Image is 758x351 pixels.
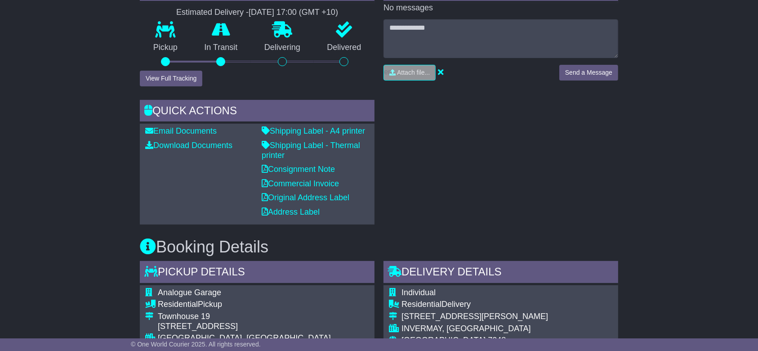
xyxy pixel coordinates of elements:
[158,300,331,310] div: Pickup
[314,43,375,53] p: Delivered
[140,238,618,256] h3: Booking Details
[401,300,441,309] span: Residential
[262,165,335,174] a: Consignment Note
[251,43,314,53] p: Delivering
[140,100,375,124] div: Quick Actions
[131,341,261,348] span: © One World Courier 2025. All rights reserved.
[401,312,558,322] div: [STREET_ADDRESS][PERSON_NAME]
[488,336,506,345] span: 7248
[401,324,558,334] div: INVERMAY, [GEOGRAPHIC_DATA]
[383,261,618,285] div: Delivery Details
[140,8,375,18] div: Estimated Delivery -
[145,141,232,150] a: Download Documents
[145,126,217,135] a: Email Documents
[158,322,331,332] div: [STREET_ADDRESS]
[262,126,365,135] a: Shipping Label - A4 printer
[401,336,486,345] span: [GEOGRAPHIC_DATA]
[140,71,202,86] button: View Full Tracking
[401,300,558,310] div: Delivery
[559,65,618,81] button: Send a Message
[262,141,360,160] a: Shipping Label - Thermal printer
[262,179,339,188] a: Commercial Invoice
[140,261,375,285] div: Pickup Details
[401,288,436,297] span: Individual
[383,3,618,13] p: No messages
[158,288,221,297] span: Analogue Garage
[262,193,349,202] a: Original Address Label
[158,333,331,343] div: [GEOGRAPHIC_DATA], [GEOGRAPHIC_DATA]
[262,207,320,216] a: Address Label
[140,43,191,53] p: Pickup
[249,8,338,18] div: [DATE] 17:00 (GMT +10)
[191,43,251,53] p: In Transit
[158,300,198,309] span: Residential
[158,312,331,322] div: Townhouse 19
